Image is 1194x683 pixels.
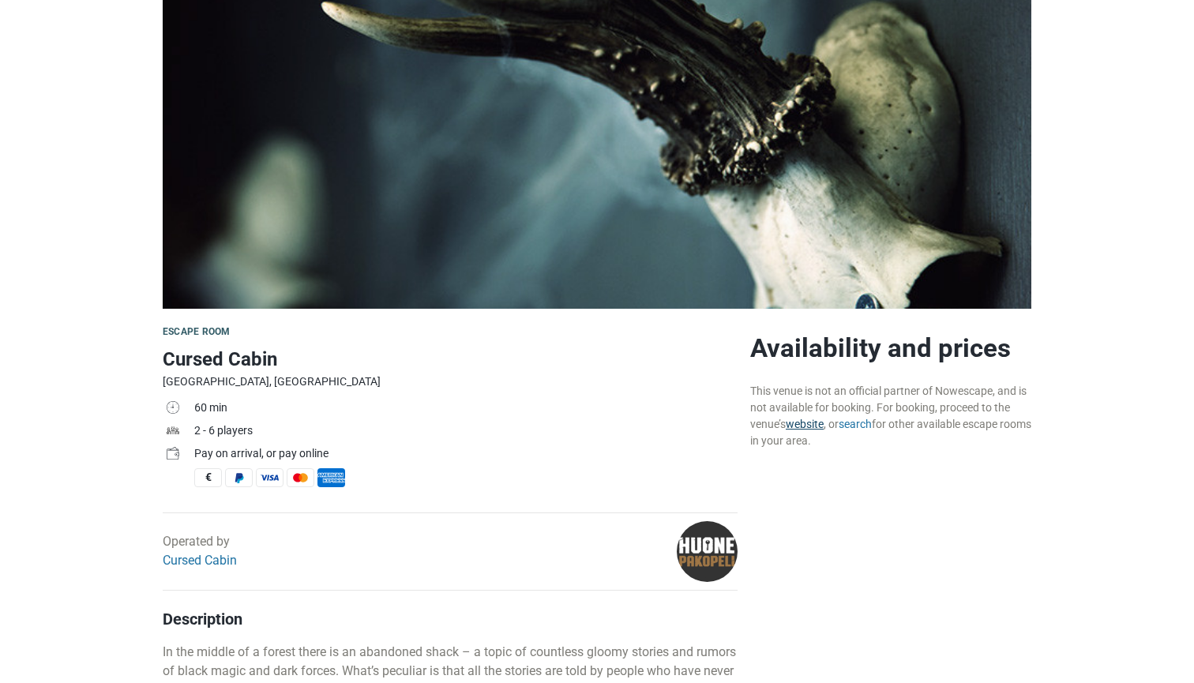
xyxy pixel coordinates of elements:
[163,373,738,390] div: [GEOGRAPHIC_DATA], [GEOGRAPHIC_DATA]
[194,445,738,462] div: Pay on arrival, or pay online
[287,468,314,487] span: MasterCard
[194,421,738,444] td: 2 - 6 players
[194,398,738,421] td: 60 min
[163,553,237,568] a: Cursed Cabin
[163,345,738,373] h1: Cursed Cabin
[163,532,237,570] div: Operated by
[786,418,824,430] a: website
[677,521,738,582] img: 5c04925674920eb5l.png
[750,383,1031,449] div: This venue is not an official partner of Nowescape, and is not available for booking. For booking...
[163,610,738,629] h4: Description
[256,468,283,487] span: Visa
[317,468,345,487] span: American Express
[839,418,872,430] a: search
[163,326,230,337] span: Escape room
[750,332,1031,364] h2: Availability and prices
[225,468,253,487] span: PayPal
[194,468,222,487] span: Cash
